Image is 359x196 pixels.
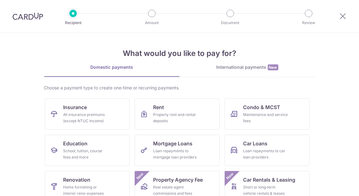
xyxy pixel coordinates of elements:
[153,140,193,147] span: Mortgage Loans
[45,135,130,166] a: EducationSchool, tuition, course fees and more
[44,85,315,91] div: Choose a payment type to create one-time or recurring payments.
[153,112,198,124] div: Property rent and rental deposits
[135,135,220,166] a: Mortgage LoansLoan repayments to mortgage loan providers
[44,64,180,70] div: Domestic payments
[63,148,108,160] div: School, tuition, course fees and more
[225,98,310,130] a: Condo & MCSTMaintenance and service fees
[63,176,91,183] span: Renovation
[286,20,332,26] p: Review
[225,171,235,181] span: New
[153,176,203,183] span: Property Agency Fee
[44,48,315,59] h4: What would you like to pay for?
[14,4,27,10] span: Help
[63,112,108,124] div: All insurance premiums (except NTUC Income)
[243,112,288,124] div: Maintenance and service fees
[207,20,253,26] p: Document
[243,176,296,183] span: Car Rentals & Leasing
[45,98,130,130] a: InsuranceAll insurance premiums (except NTUC Income)
[63,140,88,147] span: Education
[225,135,310,166] a: Car LoansLoan repayments to car loan providers
[243,148,288,160] div: Loan repayments to car loan providers
[135,171,145,181] span: New
[180,64,315,71] div: International payments
[129,20,175,26] p: Amount
[63,103,87,111] span: Insurance
[153,103,164,111] span: Rent
[50,20,96,26] p: Recipient
[12,13,43,20] img: CardUp
[243,103,281,111] span: Condo & MCST
[135,98,220,130] a: RentProperty rent and rental deposits
[268,64,278,70] span: New
[243,140,268,147] span: Car Loans
[153,148,198,160] div: Loan repayments to mortgage loan providers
